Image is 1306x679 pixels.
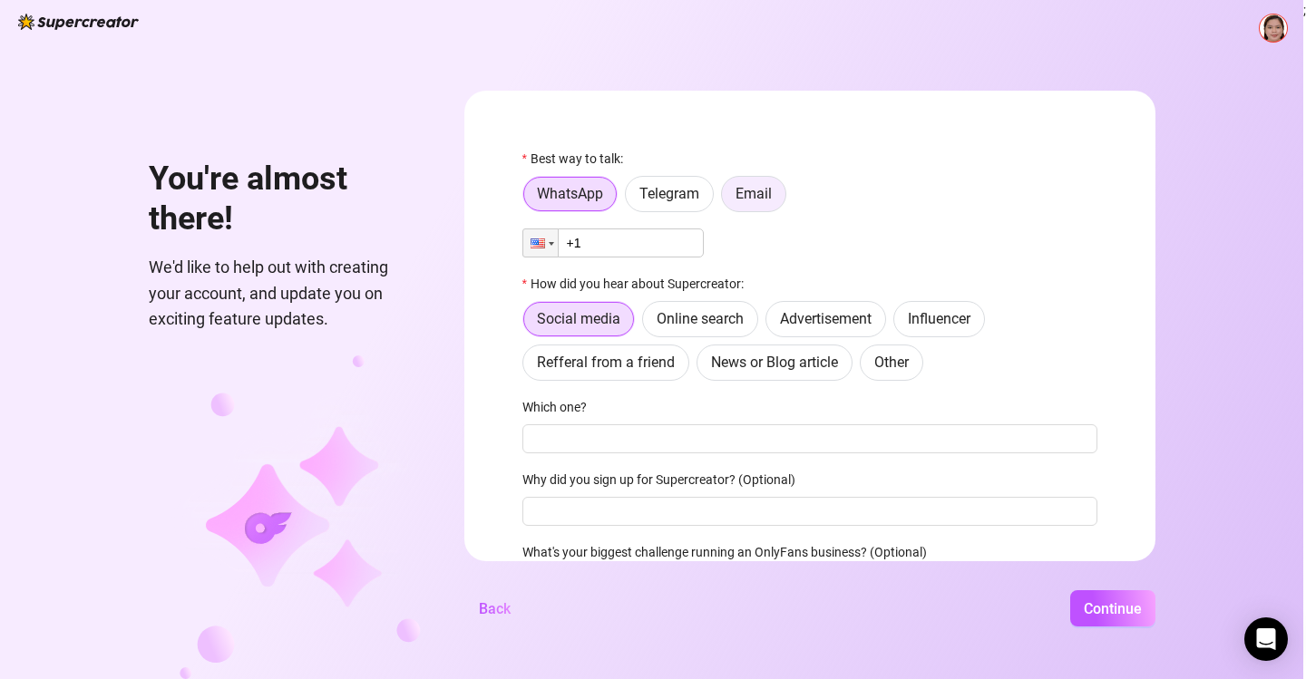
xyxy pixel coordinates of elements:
span: We'd like to help out with creating your account, and update you on exciting feature updates. [149,255,421,332]
span: Telegram [639,185,699,202]
button: Continue [1070,590,1155,626]
span: News or Blog article [711,354,838,371]
input: Why did you sign up for Supercreator? (Optional) [522,497,1097,526]
div: Open Intercom Messenger [1244,617,1288,661]
span: Social media [537,310,620,327]
label: How did you hear about Supercreator: [522,274,755,294]
label: What's your biggest challenge running an OnlyFans business? (Optional) [522,542,939,562]
span: Refferal from a friend [537,354,675,371]
span: WhatsApp [537,185,603,202]
label: Which one? [522,397,599,417]
label: Why did you sign up for Supercreator? (Optional) [522,470,807,490]
button: Back [464,590,525,626]
input: Which one? [522,424,1097,453]
span: Back [479,600,511,617]
span: Influencer [908,310,970,327]
label: Best way to talk: [522,149,635,169]
img: logo [18,14,139,30]
span: Other [874,354,909,371]
img: ACg8ocJjGDf9NwkhICa6GCB6Nbd9BqeCBchVcFV4h6R0FG7atC1ey77N=s96-c [1260,15,1287,42]
input: 1 (702) 123-4567 [522,228,704,257]
div: United States: + 1 [523,229,558,257]
span: Online search [657,310,744,327]
h1: You're almost there! [149,160,421,238]
span: Advertisement [780,310,872,327]
span: Email [736,185,772,202]
span: Continue [1084,600,1142,617]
